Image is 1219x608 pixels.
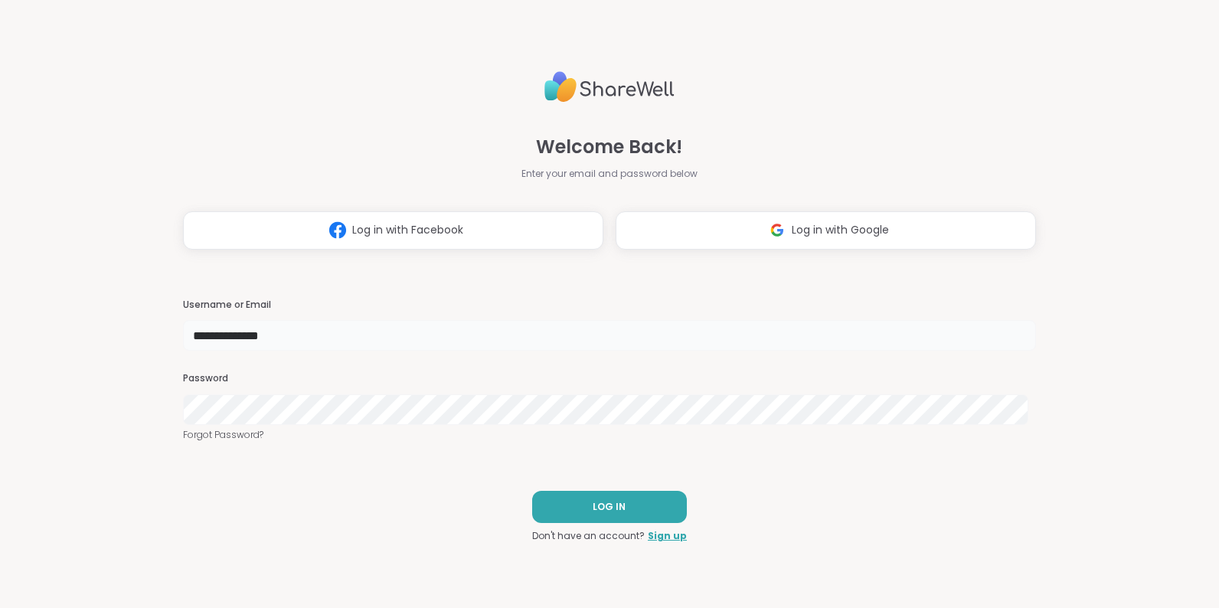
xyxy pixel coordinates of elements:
[532,529,645,543] span: Don't have an account?
[763,216,792,244] img: ShareWell Logomark
[183,299,1036,312] h3: Username or Email
[521,167,698,181] span: Enter your email and password below
[532,491,687,523] button: LOG IN
[536,133,682,161] span: Welcome Back!
[352,222,463,238] span: Log in with Facebook
[544,65,675,109] img: ShareWell Logo
[792,222,889,238] span: Log in with Google
[183,372,1036,385] h3: Password
[648,529,687,543] a: Sign up
[323,216,352,244] img: ShareWell Logomark
[593,500,626,514] span: LOG IN
[616,211,1036,250] button: Log in with Google
[183,428,1036,442] a: Forgot Password?
[183,211,603,250] button: Log in with Facebook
